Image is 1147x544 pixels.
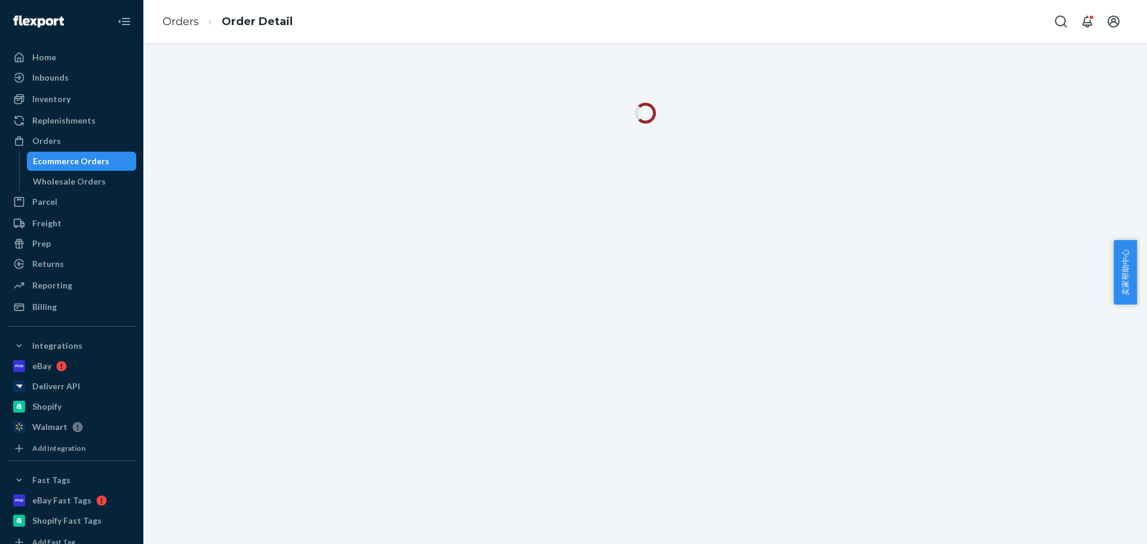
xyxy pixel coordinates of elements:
a: Wholesale Orders [27,172,137,191]
button: Open account menu [1102,10,1125,33]
button: Fast Tags [7,471,136,490]
div: Add Integration [32,443,85,453]
button: 卖家帮助中心 [1114,240,1137,305]
a: Prep [7,234,136,253]
div: Parcel [32,196,57,208]
div: Deliverr API [32,380,80,392]
button: Open Search Box [1049,10,1073,33]
div: Inventory [32,93,70,105]
a: Freight [7,214,136,233]
a: eBay [7,356,136,376]
div: Ecommerce Orders [33,155,109,167]
a: Orders [7,131,136,150]
button: Close Navigation [112,10,136,33]
div: eBay Fast Tags [32,494,91,506]
div: eBay [32,360,51,372]
a: Inventory [7,90,136,109]
div: Wholesale Orders [33,176,106,188]
a: Orders [162,15,199,28]
a: Returns [7,254,136,273]
div: Billing [32,301,57,313]
a: Home [7,48,136,67]
div: Shopify [32,401,62,413]
a: Walmart [7,417,136,437]
a: Shopify [7,397,136,416]
a: Replenishments [7,111,136,130]
div: Returns [32,258,64,270]
div: Reporting [32,279,72,291]
img: Flexport logo [13,16,64,27]
div: Orders [32,135,61,147]
div: Integrations [32,340,82,352]
div: Freight [32,217,62,229]
div: Prep [32,238,51,250]
div: Inbounds [32,72,69,84]
a: Add Integration [7,441,136,456]
a: Shopify Fast Tags [7,511,136,530]
a: Reporting [7,276,136,295]
div: Fast Tags [32,474,70,486]
button: Integrations [7,336,136,355]
a: Deliverr API [7,377,136,396]
a: Ecommerce Orders [27,152,137,171]
div: Shopify Fast Tags [32,515,102,527]
a: Billing [7,297,136,316]
div: Home [32,51,56,63]
a: Order Detail [222,15,293,28]
a: Parcel [7,192,136,211]
div: Replenishments [32,115,96,127]
div: Walmart [32,421,68,433]
button: Open notifications [1075,10,1099,33]
ol: breadcrumbs [153,4,302,39]
a: eBay Fast Tags [7,491,136,510]
a: Inbounds [7,68,136,87]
